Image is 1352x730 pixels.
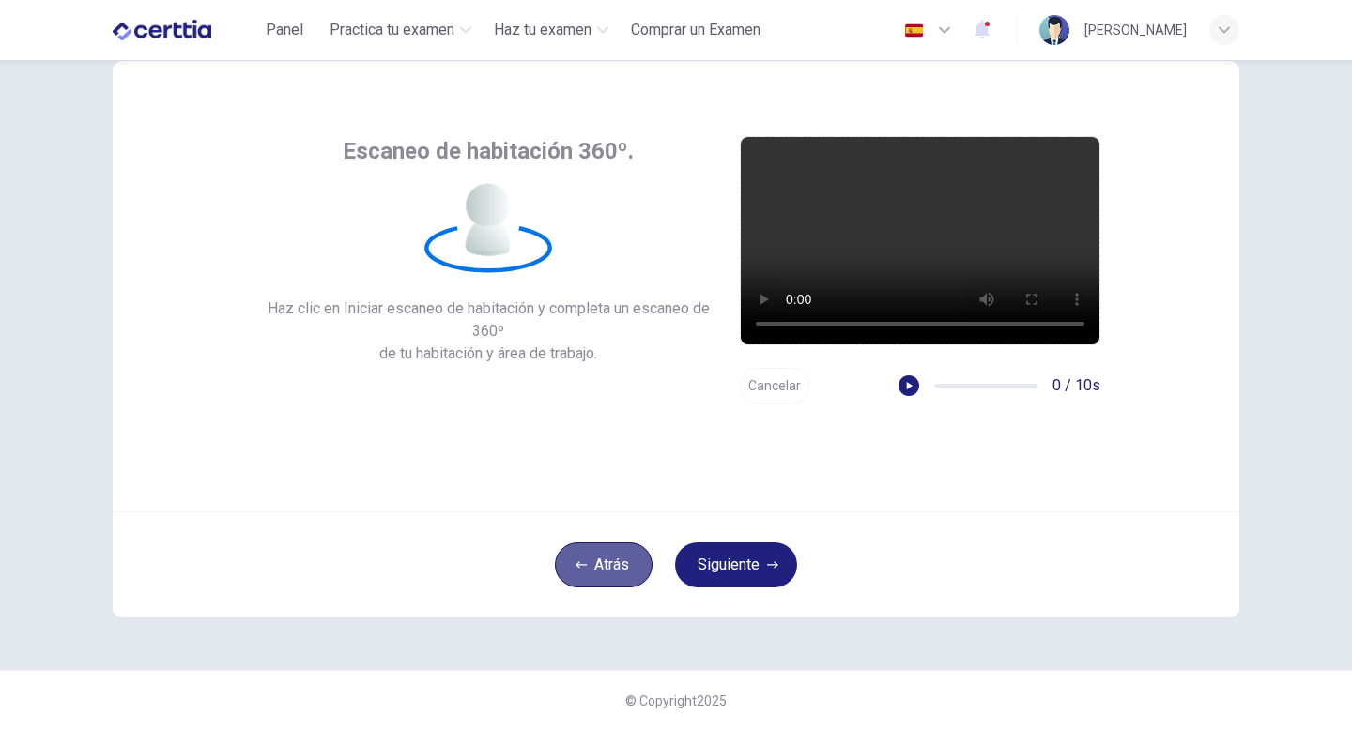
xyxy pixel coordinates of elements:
[494,19,591,41] span: Haz tu examen
[252,342,725,365] span: de tu habitación y área de trabajo.
[1039,15,1069,45] img: Profile picture
[1084,19,1187,41] div: [PERSON_NAME]
[623,13,768,47] button: Comprar un Examen
[113,11,254,49] a: CERTTIA logo
[486,13,616,47] button: Haz tu examen
[555,542,653,587] button: Atrás
[625,693,727,708] span: © Copyright 2025
[631,19,760,41] span: Comprar un Examen
[902,23,926,38] img: es
[113,11,211,49] img: CERTTIA logo
[740,368,809,404] button: Cancelar
[254,13,315,47] button: Panel
[343,136,634,166] span: Escaneo de habitación 360º.
[252,297,725,342] span: Haz clic en Iniciar escaneo de habitación y completa un escaneo de 360º
[1052,374,1100,397] span: 0 / 10s
[266,19,303,41] span: Panel
[675,542,797,587] button: Siguiente
[330,19,454,41] span: Practica tu examen
[322,13,479,47] button: Practica tu examen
